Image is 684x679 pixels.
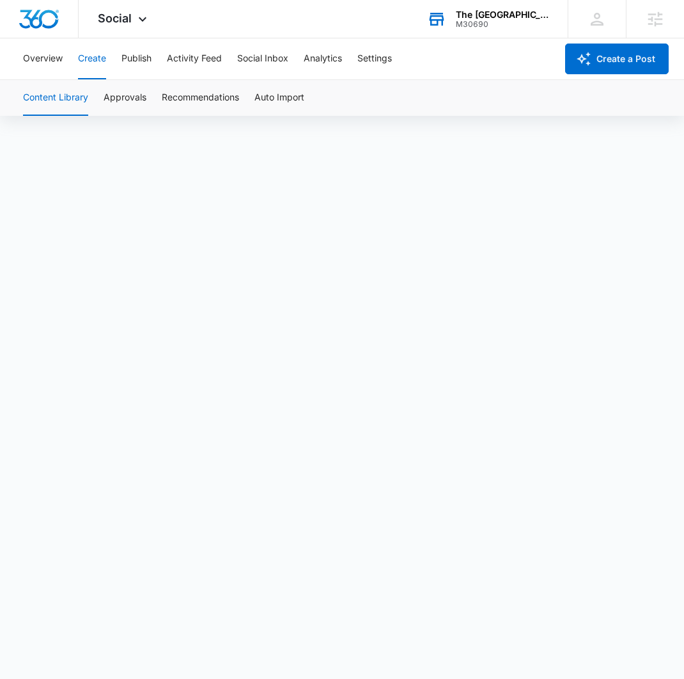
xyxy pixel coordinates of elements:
button: Content Library [23,80,88,116]
button: Social Inbox [237,38,288,79]
button: Recommendations [162,80,239,116]
button: Activity Feed [167,38,222,79]
button: Publish [121,38,152,79]
button: Create a Post [565,44,669,74]
span: Social [98,12,132,25]
button: Settings [357,38,392,79]
button: Overview [23,38,63,79]
button: Analytics [304,38,342,79]
button: Approvals [104,80,146,116]
button: Auto Import [254,80,304,116]
div: account id [456,20,549,29]
div: account name [456,10,549,20]
button: Create [78,38,106,79]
